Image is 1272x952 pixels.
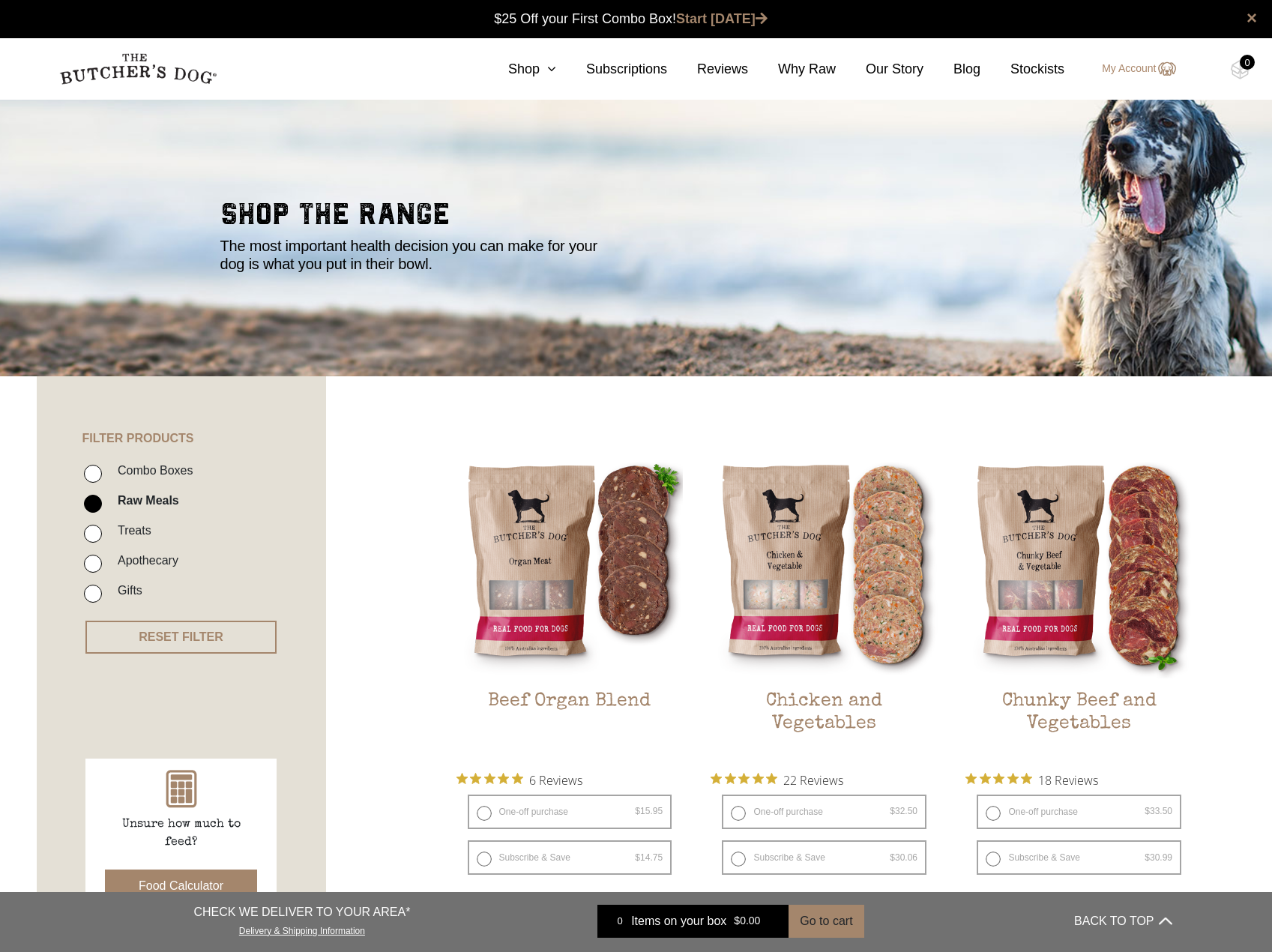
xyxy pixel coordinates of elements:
[1087,60,1175,78] a: My Account
[85,621,277,654] button: RESET FILTER
[635,806,663,816] bdi: 15.95
[529,768,582,791] span: 6 Reviews
[609,914,631,929] div: 0
[890,852,895,863] span: $
[789,905,863,938] button: Go to cart
[110,580,142,600] label: Gifts
[635,806,640,816] span: $
[977,840,1181,875] label: Subscribe & Save
[456,690,684,761] h2: Beef Organ Blend
[631,912,726,930] span: Items on your box
[110,460,193,480] label: Combo Boxes
[965,690,1193,761] h2: Chunky Beef and Vegetables
[783,768,843,791] span: 22 Reviews
[468,795,672,829] label: One-off purchase
[711,451,938,678] img: Chicken and Vegetables
[1145,806,1150,816] span: $
[711,690,938,761] h2: Chicken and Vegetables
[478,59,556,79] a: Shop
[1145,806,1172,816] bdi: 33.50
[1038,768,1098,791] span: 18 Reviews
[1240,55,1255,70] div: 0
[1145,852,1172,863] bdi: 30.99
[734,915,760,927] bdi: 0.00
[597,905,789,938] a: 0 Items on your box $0.00
[667,59,748,79] a: Reviews
[722,795,926,829] label: One-off purchase
[711,768,843,791] button: Rated 4.9 out of 5 stars from 22 reviews. Jump to reviews.
[748,59,836,79] a: Why Raw
[110,490,179,510] label: Raw Meals
[106,816,256,852] p: Unsure how much to feed?
[456,451,684,678] img: Beef Organ Blend
[1074,903,1172,939] button: BACK TO TOP
[980,59,1064,79] a: Stockists
[239,922,365,936] a: Delivery & Shipping Information
[456,451,684,761] a: Beef Organ BlendBeef Organ Blend
[734,915,740,927] span: $
[1231,60,1250,79] img: TBD_Cart-Empty.png
[965,451,1193,761] a: Chunky Beef and VegetablesChunky Beef and Vegetables
[965,451,1193,678] img: Chunky Beef and Vegetables
[556,59,667,79] a: Subscriptions
[977,795,1181,829] label: One-off purchase
[1145,852,1150,863] span: $
[890,806,917,816] bdi: 32.50
[193,903,410,921] p: CHECK WE DELIVER TO YOUR AREA*
[890,806,895,816] span: $
[37,376,326,445] h4: FILTER PRODUCTS
[965,768,1098,791] button: Rated 5 out of 5 stars from 18 reviews. Jump to reviews.
[711,451,938,761] a: Chicken and VegetablesChicken and Vegetables
[635,852,663,863] bdi: 14.75
[110,550,178,570] label: Apothecary
[1247,9,1257,27] a: close
[676,11,768,26] a: Start [DATE]
[836,59,923,79] a: Our Story
[890,852,917,863] bdi: 30.06
[722,840,926,875] label: Subscribe & Save
[220,199,1052,237] h2: shop the range
[220,237,618,273] p: The most important health decision you can make for your dog is what you put in their bowl.
[923,59,980,79] a: Blog
[635,852,640,863] span: $
[105,870,257,903] button: Food Calculator
[456,768,582,791] button: Rated 5 out of 5 stars from 6 reviews. Jump to reviews.
[110,520,151,540] label: Treats
[468,840,672,875] label: Subscribe & Save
